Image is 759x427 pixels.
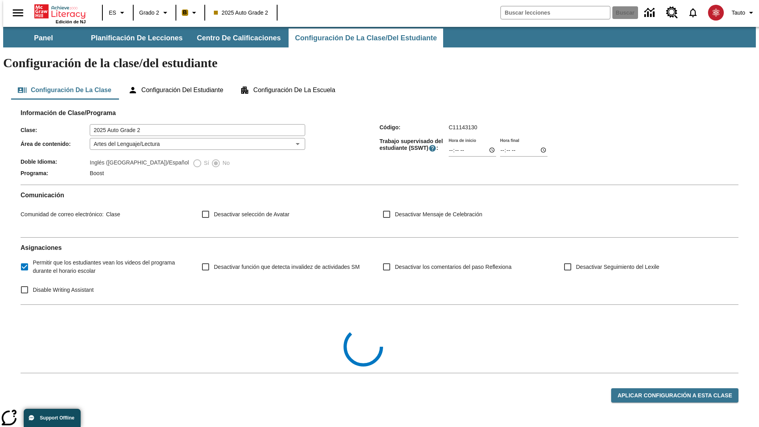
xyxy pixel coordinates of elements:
div: Comunicación [21,191,738,231]
img: avatar image [708,5,724,21]
span: Permitir que los estudiantes vean los videos del programa durante el horario escolar [33,259,189,275]
span: Disable Writing Assistant [33,286,94,294]
button: Grado: Grado 2, Elige un grado [136,6,173,20]
label: Inglés ([GEOGRAPHIC_DATA])/Español [90,159,189,168]
span: Desactivar Mensaje de Celebración [395,210,482,219]
button: Panel [4,28,83,47]
button: Planificación de lecciones [85,28,189,47]
span: Desactivar selección de Avatar [214,210,289,219]
div: Asignaciones [21,244,738,298]
div: Información de Clase/Programa [21,117,738,178]
span: Área de contenido : [21,141,90,147]
label: Hora de inicio [449,137,476,143]
button: Configuración de la escuela [234,81,342,100]
div: Subbarra de navegación [3,28,444,47]
button: Escoja un nuevo avatar [703,2,729,23]
a: Notificaciones [683,2,703,23]
button: Support Offline [24,409,81,427]
span: Centro de calificaciones [197,34,281,43]
button: Perfil/Configuración [729,6,759,20]
span: Desactivar Seguimiento del Lexile [576,263,659,271]
span: Comunidad de correo electrónico : [21,211,104,217]
div: Colecciones de la Clase [21,311,738,367]
span: Desactivar los comentarios del paso Reflexiona [395,263,512,271]
button: Boost El color de la clase es anaranjado claro. Cambiar el color de la clase. [179,6,202,20]
span: Panel [34,34,53,43]
span: Clase [104,211,120,217]
span: Doble Idioma : [21,159,90,165]
button: Configuración del estudiante [122,81,230,100]
button: Aplicar configuración a esta clase [611,388,738,403]
span: Trabajo supervisado del estudiante (SSWT) : [379,138,449,152]
span: Código : [379,124,449,130]
a: Portada [34,4,86,19]
span: Planificación de lecciones [91,34,183,43]
div: Artes del Lenguaje/Lectura [90,138,305,150]
h1: Configuración de la clase/del estudiante [3,56,756,70]
span: Programa : [21,170,90,176]
a: Centro de información [640,2,661,24]
div: Subbarra de navegación [3,27,756,47]
span: Boost [90,170,104,176]
input: Buscar campo [501,6,610,19]
button: El Tiempo Supervisado de Trabajo Estudiantil es el período durante el cual los estudiantes pueden... [429,144,436,152]
button: Lenguaje: ES, Selecciona un idioma [105,6,130,20]
h2: Asignaciones [21,244,738,251]
span: Support Offline [40,415,74,421]
h2: Información de Clase/Programa [21,109,738,117]
span: Sí [202,159,209,167]
a: Centro de recursos, Se abrirá en una pestaña nueva. [661,2,683,23]
span: Desactivar función que detecta invalidez de actividades SM [214,263,360,271]
span: Tauto [732,9,745,17]
span: No [221,159,230,167]
span: Configuración de la clase/del estudiante [295,34,437,43]
button: Centro de calificaciones [191,28,287,47]
div: Configuración de la clase/del estudiante [11,81,748,100]
span: Grado 2 [139,9,159,17]
label: Hora final [500,137,519,143]
button: Configuración de la clase [11,81,118,100]
span: Edición de NJ [56,19,86,24]
button: Abrir el menú lateral [6,1,30,25]
input: Clase [90,124,305,136]
button: Configuración de la clase/del estudiante [289,28,443,47]
span: 2025 Auto Grade 2 [214,9,268,17]
div: Portada [34,3,86,24]
span: Clase : [21,127,90,133]
span: B [183,8,187,17]
h2: Comunicación [21,191,738,199]
span: ES [109,9,116,17]
span: C11143130 [449,124,477,130]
